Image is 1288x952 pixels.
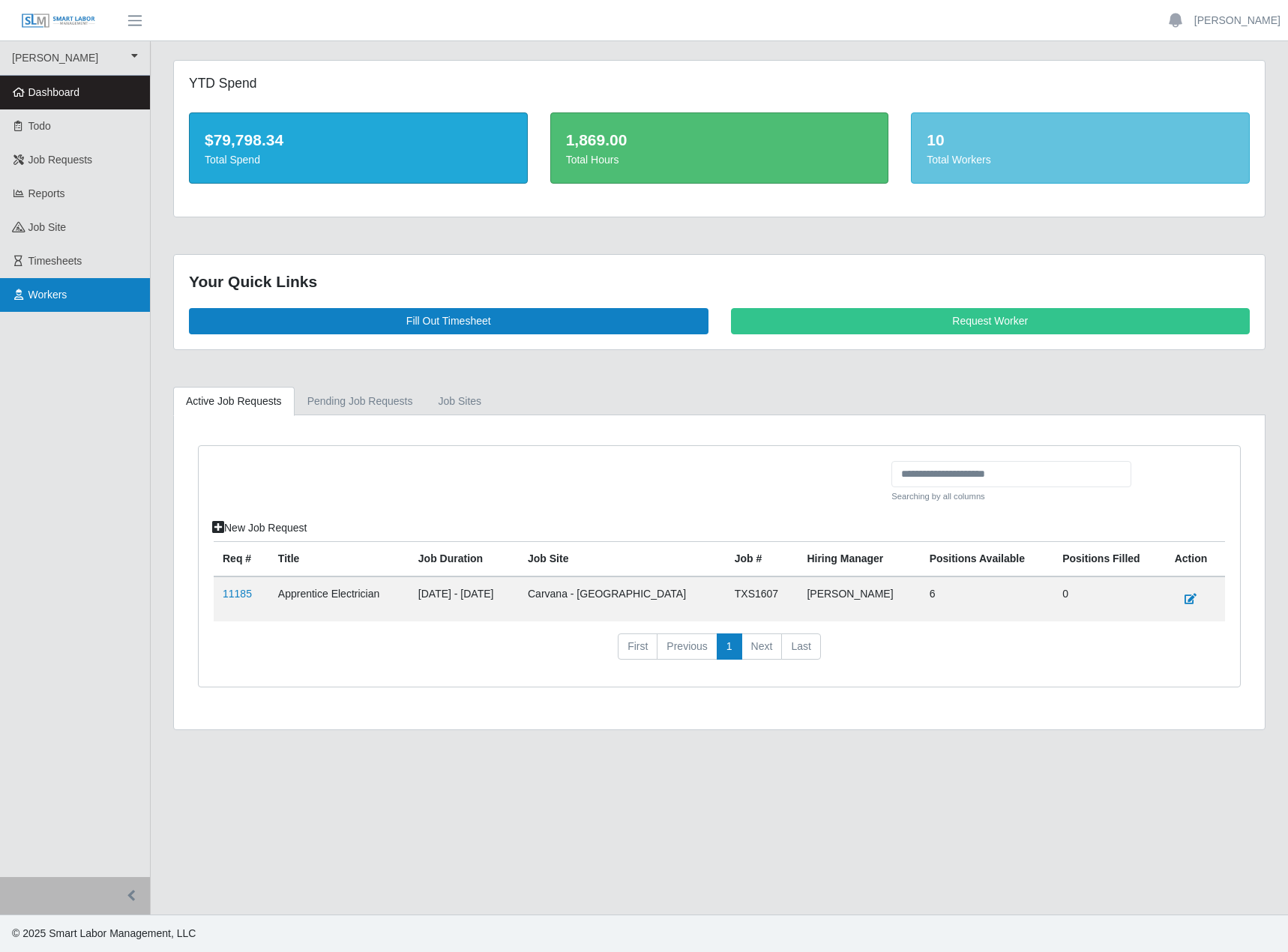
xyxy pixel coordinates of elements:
[202,515,317,541] a: New Job Request
[12,927,196,939] span: © 2025 Smart Labor Management, LLC
[295,387,426,416] a: Pending Job Requests
[1053,541,1166,576] th: Positions Filled
[28,86,80,98] span: Dashboard
[519,576,726,621] td: Carvana - [GEOGRAPHIC_DATA]
[28,221,67,233] span: job site
[927,128,1234,152] div: 10
[1053,576,1166,621] td: 0
[205,128,512,152] div: $79,798.34
[28,120,51,132] span: Todo
[28,187,65,199] span: Reports
[726,576,798,621] td: TXS1607
[717,633,742,660] a: 1
[891,490,1131,503] small: Searching by all columns
[205,152,512,168] div: Total Spend
[519,541,726,576] th: job site
[28,289,67,301] span: Workers
[426,387,495,416] a: job sites
[173,387,295,416] a: Active Job Requests
[726,541,798,576] th: Job #
[927,152,1234,168] div: Total Workers
[566,128,873,152] div: 1,869.00
[1166,541,1225,576] th: Action
[566,152,873,168] div: Total Hours
[921,576,1054,621] td: 6
[269,576,409,621] td: Apprentice Electrician
[189,76,528,91] h5: YTD Spend
[269,541,409,576] th: Title
[28,154,93,166] span: Job Requests
[798,541,920,576] th: Hiring Manager
[21,13,96,29] img: SLM Logo
[409,576,519,621] td: [DATE] - [DATE]
[223,588,252,600] a: 11185
[214,633,1225,672] nav: pagination
[409,541,519,576] th: Job Duration
[731,308,1251,334] a: Request Worker
[189,308,708,334] a: Fill Out Timesheet
[28,255,82,267] span: Timesheets
[214,541,269,576] th: Req #
[1194,13,1281,28] a: [PERSON_NAME]
[921,541,1054,576] th: Positions Available
[189,270,1250,294] div: Your Quick Links
[798,576,920,621] td: [PERSON_NAME]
